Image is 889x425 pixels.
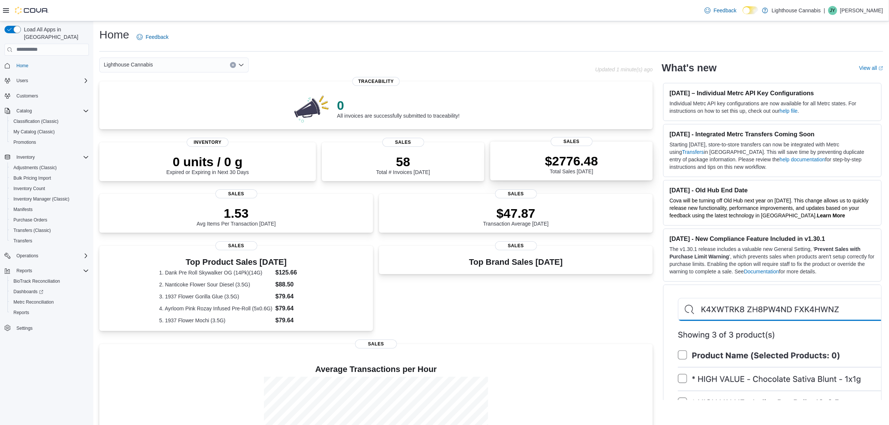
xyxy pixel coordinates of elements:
[10,205,35,214] a: Manifests
[10,127,58,136] a: My Catalog (Classic)
[10,308,89,317] span: Reports
[824,6,825,15] p: |
[1,106,92,116] button: Catalog
[10,163,60,172] a: Adjustments (Classic)
[13,266,89,275] span: Reports
[337,98,460,113] p: 0
[10,226,89,235] span: Transfers (Classic)
[16,253,38,259] span: Operations
[16,93,38,99] span: Customers
[16,154,35,160] span: Inventory
[772,6,821,15] p: Lighthouse Cannabis
[215,189,257,198] span: Sales
[10,298,57,307] a: Metrc Reconciliation
[13,251,41,260] button: Operations
[13,251,89,260] span: Operations
[10,117,62,126] a: Classification (Classic)
[230,62,236,68] button: Clear input
[13,129,55,135] span: My Catalog (Classic)
[15,7,49,14] img: Cova
[337,98,460,119] div: All invoices are successfully submitted to traceability!
[1,90,92,101] button: Customers
[238,62,244,68] button: Open list of options
[469,258,563,267] h3: Top Brand Sales [DATE]
[830,6,835,15] span: JY
[669,246,861,260] strong: Prevent Sales with Purchase Limit Warning
[669,100,875,115] p: Individual Metrc API key configurations are now available for all Metrc states. For instructions ...
[10,174,54,183] a: Bulk Pricing Import
[10,236,89,245] span: Transfers
[669,198,868,218] span: Cova will be turning off Old Hub next year on [DATE]. This change allows us to quickly release ne...
[7,225,92,236] button: Transfers (Classic)
[13,91,41,100] a: Customers
[10,215,89,224] span: Purchase Orders
[105,365,647,374] h4: Average Transactions per Hour
[7,276,92,286] button: BioTrack Reconciliation
[13,266,35,275] button: Reports
[159,305,272,312] dt: 4. Ayrloom Pink Rozay Infused Pre-Roll (5x0.6G)
[669,245,875,275] p: The v1.30.1 release includes a valuable new General Setting, ' ', which prevents sales when produ...
[159,269,272,276] dt: 1. Dank Pre Roll Skywalker OG (14Pk)(14G)
[13,207,32,212] span: Manifests
[7,297,92,307] button: Metrc Reconciliation
[10,236,35,245] a: Transfers
[13,165,57,171] span: Adjustments (Classic)
[13,106,35,115] button: Catalog
[13,139,36,145] span: Promotions
[7,236,92,246] button: Transfers
[7,204,92,215] button: Manifests
[1,152,92,162] button: Inventory
[817,212,845,218] a: Learn More
[352,77,400,86] span: Traceability
[376,154,430,169] p: 58
[1,322,92,333] button: Settings
[276,268,313,277] dd: $125.66
[10,298,89,307] span: Metrc Reconciliation
[276,280,313,289] dd: $88.50
[13,106,89,115] span: Catalog
[13,310,29,316] span: Reports
[13,324,35,333] a: Settings
[276,304,313,313] dd: $79.64
[13,299,54,305] span: Metrc Reconciliation
[276,316,313,325] dd: $79.64
[828,6,837,15] div: Jessie Yao
[376,154,430,175] div: Total # Invoices [DATE]
[167,154,249,175] div: Expired or Expiring in Next 30 Days
[780,156,825,162] a: help documentation
[13,118,59,124] span: Classification (Classic)
[13,217,47,223] span: Purchase Orders
[662,62,717,74] h2: What's new
[595,66,653,72] p: Updated 1 minute(s) ago
[7,194,92,204] button: Inventory Manager (Classic)
[669,235,875,242] h3: [DATE] - New Compliance Feature Included in v1.30.1
[13,238,32,244] span: Transfers
[7,307,92,318] button: Reports
[21,26,89,41] span: Load All Apps in [GEOGRAPHIC_DATA]
[483,206,549,221] p: $47.87
[13,153,89,162] span: Inventory
[10,184,48,193] a: Inventory Count
[134,30,171,44] a: Feedback
[167,154,249,169] p: 0 units / 0 g
[13,61,31,70] a: Home
[10,277,63,286] a: BioTrack Reconciliation
[13,289,43,295] span: Dashboards
[840,6,883,15] p: [PERSON_NAME]
[10,174,89,183] span: Bulk Pricing Import
[669,130,875,138] h3: [DATE] - Integrated Metrc Transfers Coming Soon
[7,162,92,173] button: Adjustments (Classic)
[13,186,45,192] span: Inventory Count
[16,268,32,274] span: Reports
[159,258,313,267] h3: Top Product Sales [DATE]
[10,195,72,204] a: Inventory Manager (Classic)
[159,281,272,288] dt: 2. Nanticoke Flower Sour Diesel (3.5G)
[7,127,92,137] button: My Catalog (Classic)
[10,184,89,193] span: Inventory Count
[545,153,598,168] p: $2776.48
[215,241,257,250] span: Sales
[743,6,758,14] input: Dark Mode
[859,65,883,71] a: View allExternal link
[7,173,92,183] button: Bulk Pricing Import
